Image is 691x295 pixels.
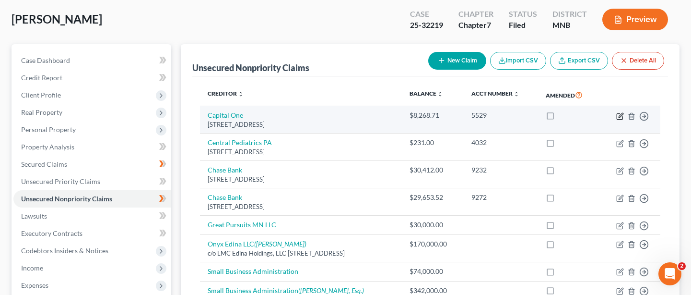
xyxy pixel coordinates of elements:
button: Delete All [612,52,664,70]
span: Credit Report [21,74,62,82]
button: New Claim [428,52,486,70]
span: Codebtors Insiders & Notices [21,246,108,255]
span: Income [21,264,43,272]
a: Central Pediatrics PA [208,138,272,147]
span: 2 [678,262,686,270]
iframe: Intercom live chat [658,262,681,285]
div: c/o LMC Edina Holdings, LLC [STREET_ADDRESS] [208,249,394,258]
i: unfold_more [514,91,519,97]
div: [STREET_ADDRESS] [208,147,394,157]
div: $231.00 [410,138,456,147]
i: ([PERSON_NAME]) [254,240,306,248]
i: ([PERSON_NAME], Esq.) [298,286,364,295]
span: [PERSON_NAME] [12,12,102,26]
span: 7 [487,20,491,29]
a: Executory Contracts [13,225,171,242]
div: Chapter [458,9,493,20]
span: Case Dashboard [21,56,70,64]
div: 25-32219 [410,20,443,31]
button: Preview [602,9,668,30]
div: District [552,9,587,20]
a: Export CSV [550,52,608,70]
span: Secured Claims [21,160,67,168]
a: Capital One [208,111,243,119]
a: Secured Claims [13,156,171,173]
div: Status [509,9,537,20]
button: Import CSV [490,52,546,70]
a: Creditor unfold_more [208,90,244,97]
span: Expenses [21,281,48,289]
i: unfold_more [238,91,244,97]
span: Property Analysis [21,143,74,151]
span: Unsecured Priority Claims [21,177,100,185]
a: Lawsuits [13,208,171,225]
a: Case Dashboard [13,52,171,69]
div: Case [410,9,443,20]
a: Great Pursuits MN LLC [208,221,276,229]
span: Real Property [21,108,62,116]
span: Executory Contracts [21,229,82,237]
a: Property Analysis [13,138,171,156]
div: $30,412.00 [410,165,456,175]
div: $29,653.52 [410,193,456,202]
div: $74,000.00 [410,267,456,276]
a: Chase Bank [208,193,242,201]
div: 4032 [471,138,530,147]
div: $30,000.00 [410,220,456,230]
div: $8,268.71 [410,111,456,120]
div: 9232 [471,165,530,175]
a: Chase Bank [208,166,242,174]
a: Credit Report [13,69,171,86]
div: [STREET_ADDRESS] [208,202,394,211]
div: 5529 [471,111,530,120]
div: [STREET_ADDRESS] [208,120,394,129]
th: Amended [538,84,599,106]
a: Acct Number unfold_more [471,90,519,97]
a: Small Business Administration [208,267,298,275]
a: Balance unfold_more [410,90,443,97]
div: Chapter [458,20,493,31]
span: Client Profile [21,91,61,99]
a: Unsecured Nonpriority Claims [13,190,171,208]
a: Onyx Edina LLC([PERSON_NAME]) [208,240,306,248]
a: Small Business Administration([PERSON_NAME], Esq.) [208,286,364,295]
span: Personal Property [21,125,76,134]
a: Unsecured Priority Claims [13,173,171,190]
div: $170,000.00 [410,239,456,249]
div: [STREET_ADDRESS] [208,175,394,184]
span: Lawsuits [21,212,47,220]
i: unfold_more [437,91,443,97]
div: Filed [509,20,537,31]
div: MNB [552,20,587,31]
div: 9272 [471,193,530,202]
span: Unsecured Nonpriority Claims [21,195,112,203]
div: Unsecured Nonpriority Claims [192,62,309,74]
